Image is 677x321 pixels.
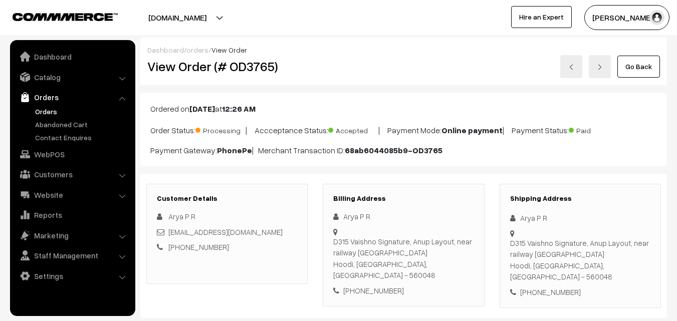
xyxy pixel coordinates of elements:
[511,6,572,28] a: Hire an Expert
[189,104,215,114] b: [DATE]
[13,10,100,22] a: COMMMERCE
[150,103,657,115] p: Ordered on at
[649,10,664,25] img: user
[569,123,619,136] span: Paid
[13,206,132,224] a: Reports
[13,88,132,106] a: Orders
[584,5,669,30] button: [PERSON_NAME]
[168,212,195,221] span: Arya P R
[217,145,252,155] b: PhonePe
[568,64,574,70] img: left-arrow.png
[13,246,132,264] a: Staff Management
[147,59,308,74] h2: View Order (# OD3765)
[13,68,132,86] a: Catalog
[147,46,184,54] a: Dashboard
[113,5,242,30] button: [DOMAIN_NAME]
[211,46,247,54] span: View Order
[13,186,132,204] a: Website
[333,211,474,222] div: Arya P R
[510,212,650,224] div: Arya P R
[328,123,378,136] span: Accepted
[147,45,660,55] div: / /
[33,106,132,117] a: Orders
[168,242,229,251] a: [PHONE_NUMBER]
[333,285,474,296] div: [PHONE_NUMBER]
[33,119,132,130] a: Abandoned Cart
[510,286,650,298] div: [PHONE_NUMBER]
[333,194,474,203] h3: Billing Address
[150,123,657,136] p: Order Status: | Accceptance Status: | Payment Mode: | Payment Status:
[510,237,650,282] div: D315 Vaishno Signature, Anup Layout, near railway [GEOGRAPHIC_DATA] Hoodi, [GEOGRAPHIC_DATA], [GE...
[333,236,474,281] div: D315 Vaishno Signature, Anup Layout, near railway [GEOGRAPHIC_DATA] Hoodi, [GEOGRAPHIC_DATA], [GE...
[195,123,246,136] span: Processing
[13,13,118,21] img: COMMMERCE
[13,145,132,163] a: WebPOS
[13,267,132,285] a: Settings
[13,48,132,66] a: Dashboard
[510,194,650,203] h3: Shipping Address
[345,145,442,155] b: 68ab6044085b9-OD3765
[617,56,660,78] a: Go Back
[150,144,657,156] p: Payment Gateway: | Merchant Transaction ID:
[33,132,132,143] a: Contact Enquires
[222,104,256,114] b: 12:26 AM
[157,194,297,203] h3: Customer Details
[441,125,503,135] b: Online payment
[13,165,132,183] a: Customers
[168,227,283,236] a: [EMAIL_ADDRESS][DOMAIN_NAME]
[597,64,603,70] img: right-arrow.png
[186,46,208,54] a: orders
[13,226,132,244] a: Marketing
